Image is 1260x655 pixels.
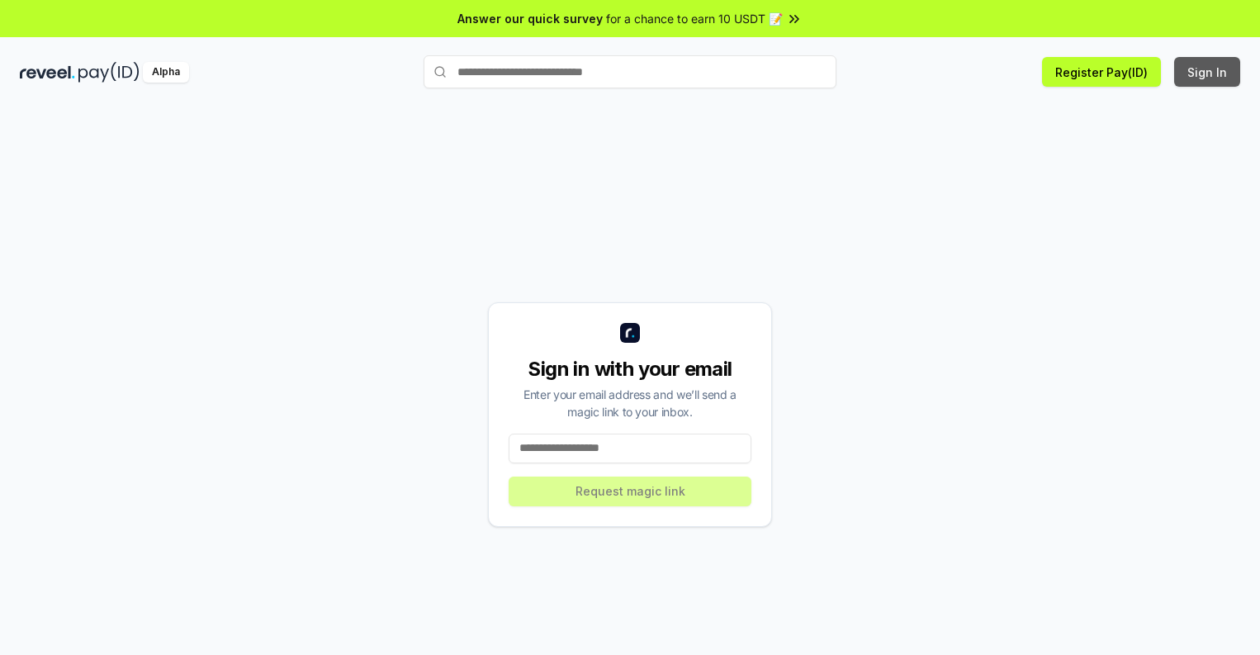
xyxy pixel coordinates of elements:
[1042,57,1161,87] button: Register Pay(ID)
[509,386,751,420] div: Enter your email address and we’ll send a magic link to your inbox.
[606,10,783,27] span: for a chance to earn 10 USDT 📝
[143,62,189,83] div: Alpha
[509,356,751,382] div: Sign in with your email
[1174,57,1240,87] button: Sign In
[620,323,640,343] img: logo_small
[457,10,603,27] span: Answer our quick survey
[20,62,75,83] img: reveel_dark
[78,62,140,83] img: pay_id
